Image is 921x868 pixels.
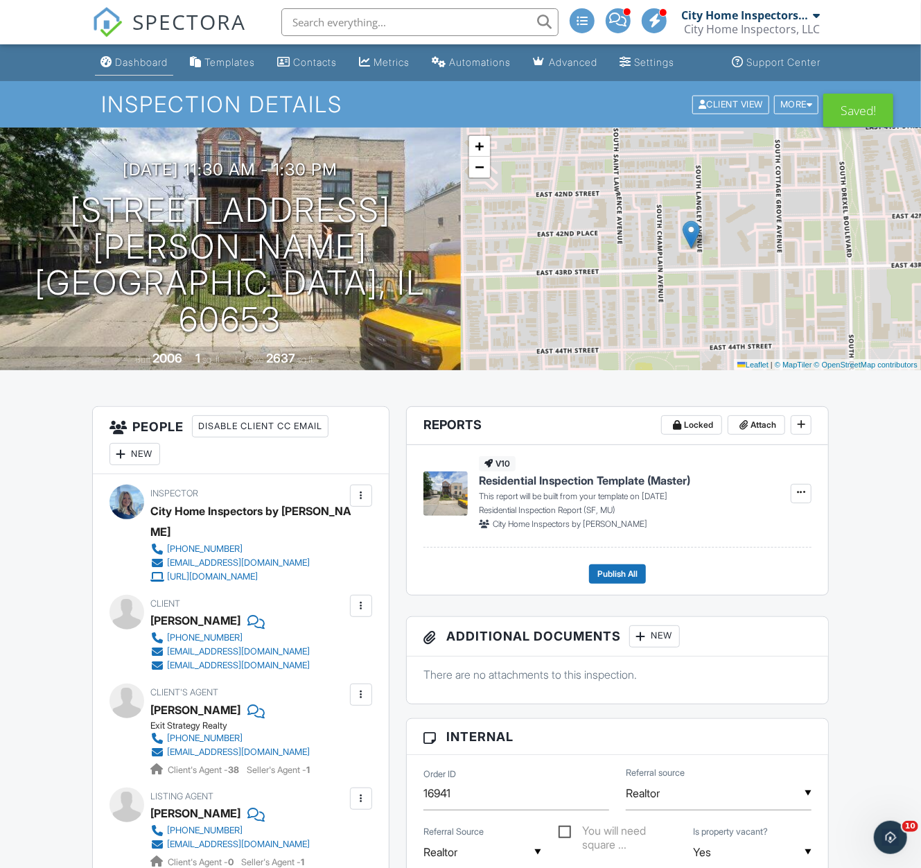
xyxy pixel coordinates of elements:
[814,361,918,369] a: © OpenStreetMap contributors
[167,839,310,850] div: [EMAIL_ADDRESS][DOMAIN_NAME]
[101,92,821,116] h1: Inspection Details
[152,351,182,365] div: 2006
[614,50,680,76] a: Settings
[92,7,123,37] img: The Best Home Inspection Software - Spectora
[228,765,239,775] strong: 38
[167,544,243,555] div: [PHONE_NUMBER]
[301,857,304,867] strong: 1
[626,767,685,779] label: Referral source
[150,700,240,720] a: [PERSON_NAME]
[150,731,310,745] a: [PHONE_NUMBER]
[293,56,337,68] div: Contacts
[746,56,821,68] div: Support Center
[93,407,389,474] h3: People
[22,192,439,338] h1: [STREET_ADDRESS][PERSON_NAME] [GEOGRAPHIC_DATA], IL 60653
[681,8,809,22] div: City Home Inspectors by [PERSON_NAME]
[527,50,603,76] a: Advanced
[150,659,310,672] a: [EMAIL_ADDRESS][DOMAIN_NAME]
[775,361,812,369] a: © MapTiler
[135,354,150,365] span: Built
[228,857,234,867] strong: 0
[469,157,490,177] a: Zoom out
[469,136,490,157] a: Zoom in
[167,747,310,758] div: [EMAIL_ADDRESS][DOMAIN_NAME]
[168,857,236,867] span: Client's Agent -
[150,542,347,556] a: [PHONE_NUMBER]
[235,354,264,365] span: Lot Size
[374,56,410,68] div: Metrics
[167,571,258,582] div: [URL][DOMAIN_NAME]
[306,765,310,775] strong: 1
[204,56,255,68] div: Templates
[150,645,310,659] a: [EMAIL_ADDRESS][DOMAIN_NAME]
[426,50,516,76] a: Automations (Advanced)
[150,598,180,609] span: Client
[407,719,828,755] h3: Internal
[247,765,310,775] span: Seller's Agent -
[823,94,893,127] div: Saved!
[634,56,674,68] div: Settings
[109,443,160,465] div: New
[423,667,812,682] p: There are no attachments to this inspection.
[297,354,315,365] span: sq.ft.
[150,791,213,801] span: Listing Agent
[115,56,168,68] div: Dashboard
[167,825,243,836] div: [PHONE_NUMBER]
[167,632,243,643] div: [PHONE_NUMBER]
[167,557,310,568] div: [EMAIL_ADDRESS][DOMAIN_NAME]
[353,50,415,76] a: Metrics
[167,646,310,657] div: [EMAIL_ADDRESS][DOMAIN_NAME]
[449,56,511,68] div: Automations
[150,631,310,645] a: [PHONE_NUMBER]
[132,7,246,36] span: SPECTORA
[150,687,218,697] span: Client's Agent
[150,501,358,542] div: City Home Inspectors by [PERSON_NAME]
[150,570,347,584] a: [URL][DOMAIN_NAME]
[167,733,243,744] div: [PHONE_NUMBER]
[902,821,918,832] span: 10
[774,95,819,114] div: More
[150,803,240,824] a: [PERSON_NAME]
[559,824,677,842] label: You will need square footage and year built to complete form. (google it or ask realtor)
[150,720,321,731] div: Exit Strategy Realty
[475,158,484,175] span: −
[150,824,310,837] a: [PHONE_NUMBER]
[266,351,295,365] div: 2637
[150,488,198,498] span: Inspector
[241,857,304,867] span: Seller's Agent -
[423,826,484,838] label: Referral Source
[272,50,342,76] a: Contacts
[549,56,597,68] div: Advanced
[184,50,261,76] a: Templates
[771,361,773,369] span: |
[195,351,200,365] div: 1
[423,768,456,781] label: Order ID
[737,361,769,369] a: Leaflet
[167,660,310,671] div: [EMAIL_ADDRESS][DOMAIN_NAME]
[629,625,680,648] div: New
[407,617,828,657] h3: Additional Documents
[192,415,328,437] div: Disable Client CC Email
[202,354,222,365] span: sq. ft.
[150,556,347,570] a: [EMAIL_ADDRESS][DOMAIN_NAME]
[693,826,768,838] label: Is property vacant?
[683,220,700,249] img: Marker
[726,50,826,76] a: Support Center
[150,837,310,851] a: [EMAIL_ADDRESS][DOMAIN_NAME]
[691,98,773,109] a: Client View
[168,765,241,775] span: Client's Agent -
[123,160,337,179] h3: [DATE] 11:30 am - 1:30 pm
[692,95,769,114] div: Client View
[92,19,246,48] a: SPECTORA
[281,8,559,36] input: Search everything...
[150,745,310,759] a: [EMAIL_ADDRESS][DOMAIN_NAME]
[150,610,240,631] div: [PERSON_NAME]
[874,821,907,854] iframe: Intercom live chat
[95,50,173,76] a: Dashboard
[684,22,820,36] div: City Home Inspectors, LLC
[475,137,484,155] span: +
